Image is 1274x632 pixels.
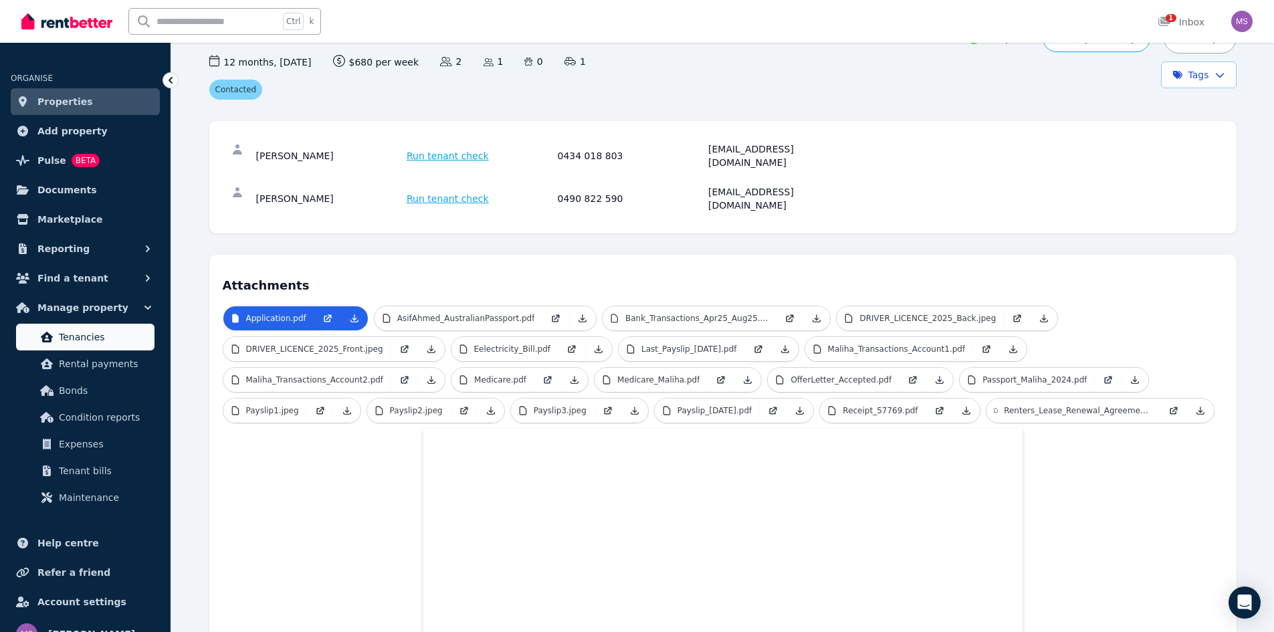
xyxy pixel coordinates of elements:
[534,405,587,416] p: Payslip3.jpeg
[59,463,149,479] span: Tenant bills
[953,399,980,423] a: Download Attachment
[309,16,314,27] span: k
[1158,15,1204,29] div: Inbox
[1166,14,1176,22] span: 1
[1004,405,1152,416] p: Renters_Lease_Renewal_Agreement_65_Navigator_Drive_2024_2.pdf
[16,350,154,377] a: Rental payments
[790,375,891,385] p: OfferLetter_Accepted.pdf
[283,13,304,30] span: Ctrl
[11,118,160,144] a: Add property
[16,404,154,431] a: Condition reports
[11,147,160,174] a: PulseBETA
[59,490,149,506] span: Maintenance
[625,313,768,324] p: Bank_Transactions_Apr25_Aug25.pdf
[960,368,1095,392] a: Passport_Maliha_2024.pdf
[11,88,160,115] a: Properties
[59,436,149,452] span: Expenses
[899,368,926,392] a: Open in new Tab
[307,399,334,423] a: Open in new Tab
[708,368,734,392] a: Open in new Tab
[558,185,705,212] div: 0490 822 590
[1160,399,1187,423] a: Open in new Tab
[397,313,535,324] p: AsifAhmed_AustralianPassport.pdf
[708,142,855,169] div: [EMAIL_ADDRESS][DOMAIN_NAME]
[621,399,648,423] a: Download Attachment
[223,268,1223,295] h4: Attachments
[375,306,543,330] a: AsifAhmed_AustralianPassport.pdf
[341,306,368,330] a: Download Attachment
[451,337,559,361] a: Eelectricity_Bill.pdf
[617,375,700,385] p: Medicare_Maliha.pdf
[534,368,561,392] a: Open in new Tab
[256,142,403,169] div: [PERSON_NAME]
[820,399,926,423] a: Receipt_57769.pdf
[603,306,776,330] a: Bank_Transactions_Apr25_Aug25.pdf
[734,368,761,392] a: Download Attachment
[37,535,99,551] span: Help centre
[837,306,1004,330] a: DRIVER_LICENCE_2025_Back.jpeg
[407,149,489,163] span: Run tenant check
[37,152,66,169] span: Pulse
[246,375,384,385] p: Maliha_Transactions_Account2.pdf
[11,74,53,83] span: ORGANISE
[16,324,154,350] a: Tenancies
[11,589,160,615] a: Account settings
[223,399,307,423] a: Payslip1.jpeg
[803,306,830,330] a: Download Attachment
[16,377,154,404] a: Bonds
[619,337,745,361] a: Last_Payslip_[DATE].pdf
[37,300,128,316] span: Manage property
[59,356,149,372] span: Rental payments
[367,399,451,423] a: Payslip2.jpeg
[390,405,443,416] p: Payslip2.jpeg
[474,375,526,385] p: Medicare.pdf
[246,313,306,324] p: Application.pdf
[37,123,108,139] span: Add property
[511,399,595,423] a: Payslip3.jpeg
[209,55,312,69] span: 12 months , [DATE]
[1187,399,1214,423] a: Download Attachment
[256,185,403,212] div: [PERSON_NAME]
[641,344,737,354] p: Last_Payslip_[DATE].pdf
[59,329,149,345] span: Tenancies
[1000,337,1027,361] a: Download Attachment
[246,405,299,416] p: Payslip1.jpeg
[451,368,534,392] a: Medicare.pdf
[334,399,360,423] a: Download Attachment
[391,368,418,392] a: Open in new Tab
[926,368,953,392] a: Download Attachment
[16,431,154,457] a: Expenses
[407,192,489,205] span: Run tenant check
[1229,587,1261,619] div: Open Intercom Messenger
[11,559,160,586] a: Refer a friend
[1231,11,1253,32] img: Mohammad Sharif Khan
[564,55,586,68] span: 1
[986,399,1160,423] a: Renters_Lease_Renewal_Agreement_65_Navigator_Drive_2024_2.pdf
[805,337,974,361] a: Maliha_Transactions_Account1.pdf
[708,185,855,212] div: [EMAIL_ADDRESS][DOMAIN_NAME]
[1161,62,1237,88] button: Tags
[828,344,966,354] p: Maliha_Transactions_Account1.pdf
[595,368,708,392] a: Medicare_Maliha.pdf
[11,294,160,321] button: Manage property
[524,55,542,68] span: 0
[477,399,504,423] a: Download Attachment
[1122,368,1148,392] a: Download Attachment
[11,265,160,292] button: Find a tenant
[772,337,799,361] a: Download Attachment
[223,306,314,330] a: Application.pdf
[440,55,461,68] span: 2
[542,306,569,330] a: Open in new Tab
[223,368,392,392] a: Maliha_Transactions_Account2.pdf
[1004,306,1031,330] a: Open in new Tab
[37,270,108,286] span: Find a tenant
[745,337,772,361] a: Open in new Tab
[561,368,588,392] a: Download Attachment
[843,405,918,416] p: Receipt_57769.pdf
[474,344,551,354] p: Eelectricity_Bill.pdf
[760,399,786,423] a: Open in new Tab
[484,55,504,68] span: 1
[37,594,126,610] span: Account settings
[37,182,97,198] span: Documents
[11,530,160,556] a: Help centre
